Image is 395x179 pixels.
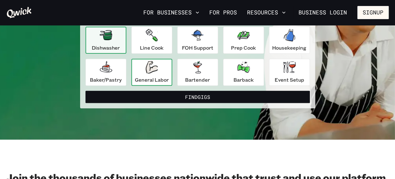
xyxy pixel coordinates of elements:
p: Bartender [185,76,210,84]
p: General Labor [135,76,169,84]
button: General Labor [131,59,172,86]
button: Housekeeping [269,27,310,54]
button: Baker/Pastry [85,59,126,86]
button: Resources [244,7,288,18]
button: Dishwasher [85,27,126,54]
p: Barback [233,76,254,84]
button: Signup [357,6,389,19]
button: Event Setup [269,59,310,86]
button: Prep Cook [223,27,264,54]
button: FOH Support [177,27,218,54]
a: Business Login [293,6,352,19]
p: Prep Cook [231,44,256,52]
p: Line Cook [140,44,163,52]
button: Bartender [177,59,218,86]
button: Line Cook [131,27,172,54]
p: Dishwasher [92,44,120,52]
p: FOH Support [182,44,213,52]
p: Event Setup [275,76,304,84]
button: Barback [223,59,264,86]
button: For Businesses [141,7,202,18]
p: Housekeeping [272,44,306,52]
p: Baker/Pastry [90,76,122,84]
button: FindGigs [85,91,310,103]
a: For Pros [207,7,239,18]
